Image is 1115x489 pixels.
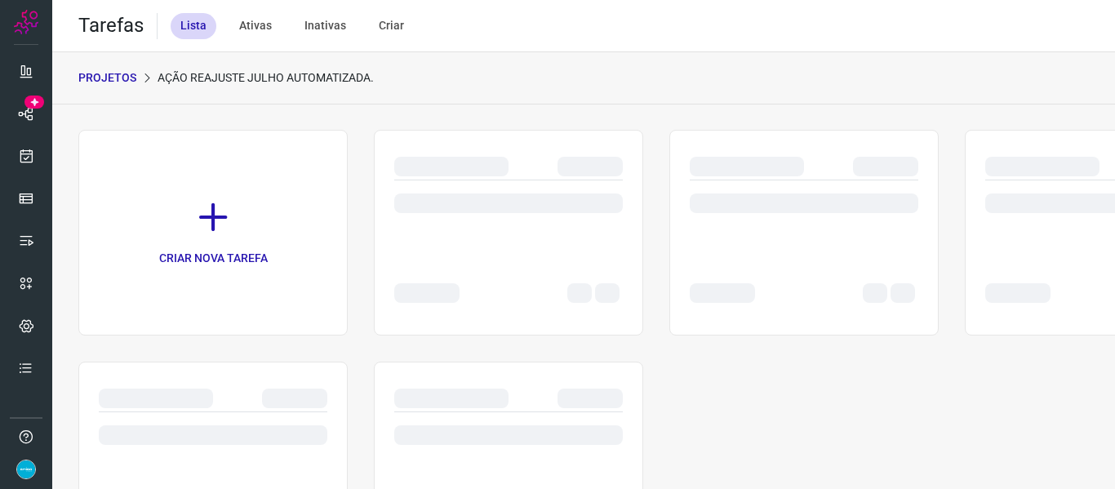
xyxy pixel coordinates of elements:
[295,13,356,39] div: Inativas
[14,10,38,34] img: Logo
[159,250,268,267] p: CRIAR NOVA TAREFA
[16,460,36,479] img: 86fc21c22a90fb4bae6cb495ded7e8f6.png
[171,13,216,39] div: Lista
[78,69,136,87] p: PROJETOS
[369,13,414,39] div: Criar
[78,14,144,38] h2: Tarefas
[229,13,282,39] div: Ativas
[158,69,374,87] p: Ação reajuste Julho automatizada.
